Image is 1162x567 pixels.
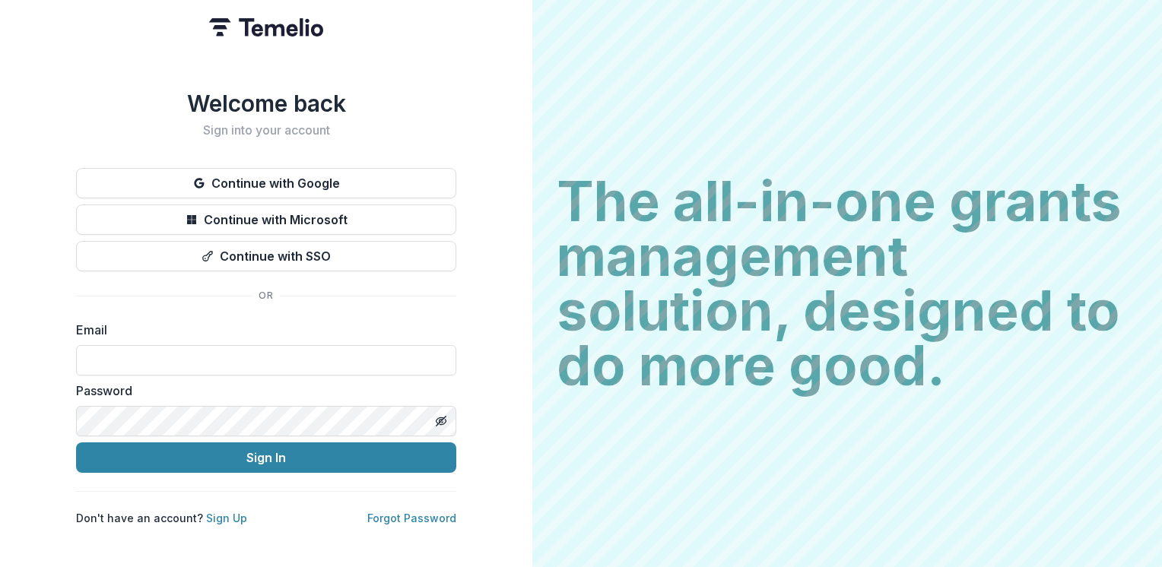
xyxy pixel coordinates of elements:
button: Continue with Microsoft [76,204,456,235]
a: Forgot Password [367,512,456,524]
label: Email [76,321,447,339]
a: Sign Up [206,512,247,524]
h2: Sign into your account [76,123,456,138]
button: Toggle password visibility [429,409,453,433]
button: Continue with Google [76,168,456,198]
p: Don't have an account? [76,510,247,526]
button: Sign In [76,442,456,473]
label: Password [76,382,447,400]
h1: Welcome back [76,90,456,117]
img: Temelio [209,18,323,36]
button: Continue with SSO [76,241,456,271]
